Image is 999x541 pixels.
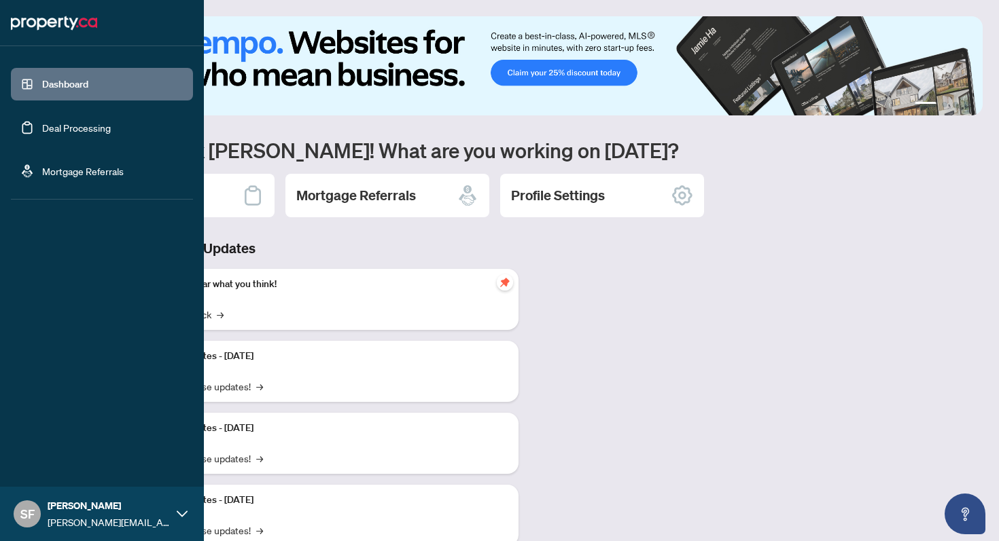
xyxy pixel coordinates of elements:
[296,186,416,205] h2: Mortgage Referrals
[256,451,263,466] span: →
[71,16,983,115] img: Slide 0
[945,493,985,534] button: Open asap
[143,421,508,436] p: Platform Updates - [DATE]
[48,498,170,513] span: [PERSON_NAME]
[11,12,97,34] img: logo
[143,277,508,292] p: We want to hear what you think!
[71,137,983,163] h1: Welcome back [PERSON_NAME]! What are you working on [DATE]?
[71,239,519,258] h3: Brokerage & Industry Updates
[942,102,947,107] button: 2
[964,102,969,107] button: 4
[42,165,124,177] a: Mortgage Referrals
[953,102,958,107] button: 3
[511,186,605,205] h2: Profile Settings
[143,349,508,364] p: Platform Updates - [DATE]
[256,523,263,538] span: →
[256,379,263,394] span: →
[42,78,88,90] a: Dashboard
[42,122,111,134] a: Deal Processing
[143,493,508,508] p: Platform Updates - [DATE]
[915,102,936,107] button: 1
[20,504,35,523] span: SF
[497,274,513,291] span: pushpin
[48,515,170,529] span: [PERSON_NAME][EMAIL_ADDRESS][DOMAIN_NAME]
[217,307,224,322] span: →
